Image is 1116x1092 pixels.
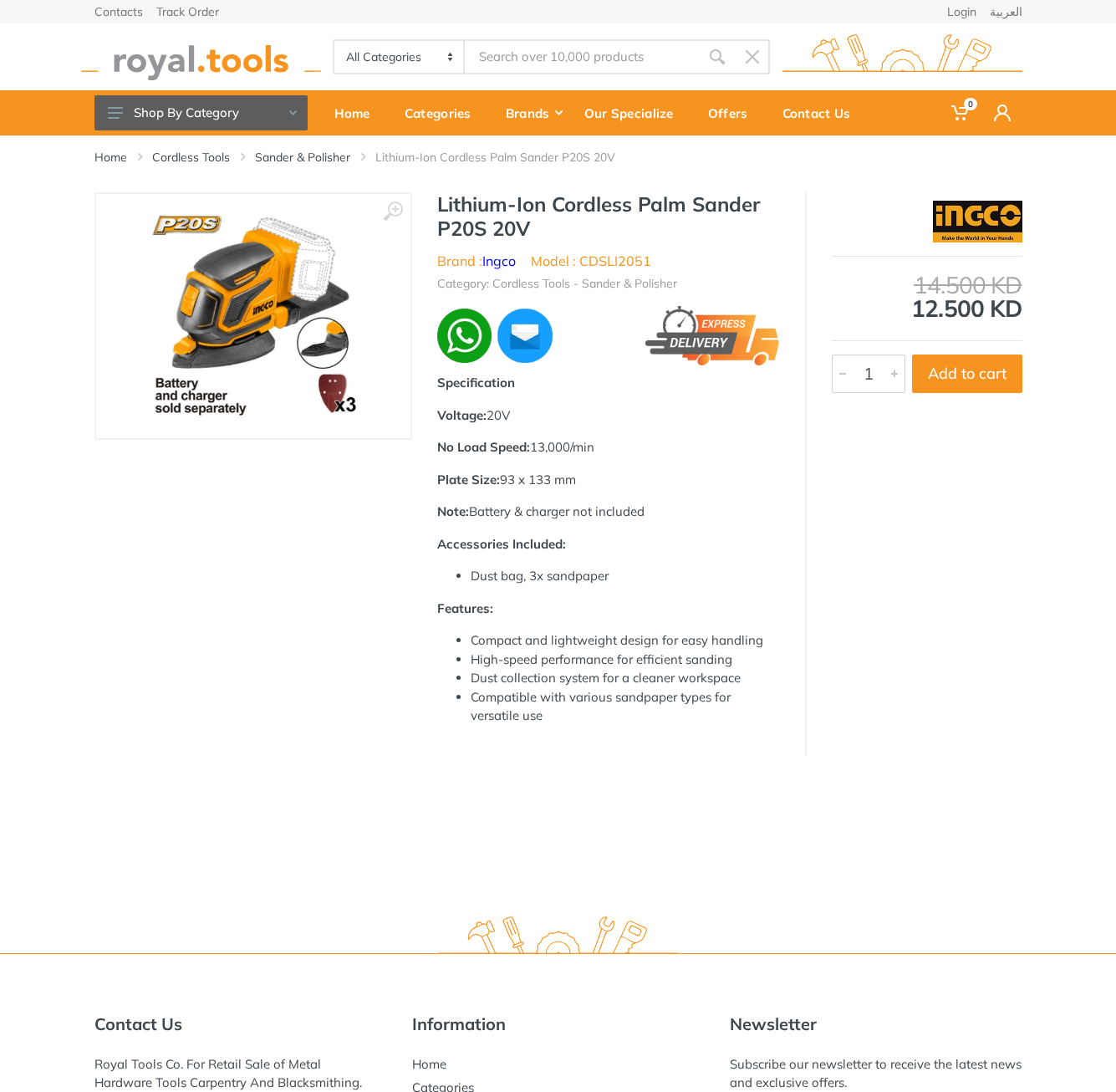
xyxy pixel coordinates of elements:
[730,1055,1022,1092] div: Subscribe our newsletter to receive the latest news and exclusive offers.
[933,201,1022,242] img: Ingco
[437,407,487,423] strong: Voltage:
[696,95,771,130] div: Offers
[437,275,677,293] li: Category: Cordless Tools - Sander & Polisher
[494,95,573,130] div: Brands
[437,472,500,487] strong: Plate Size:
[437,536,566,552] strong: Accessories Included:
[437,503,780,522] p: Battery & charger not included
[964,98,977,110] span: 0
[912,355,1022,393] button: Add to cart
[94,95,308,130] button: Shop By Category
[573,90,696,135] a: Our Specialize
[94,6,143,18] a: Contacts
[437,251,516,271] li: Brand :
[412,1014,705,1034] h5: Information
[465,39,699,74] input: Site search
[645,306,780,366] img: express.png
[947,6,976,18] a: Login
[782,34,1022,80] img: royal.tools Logo
[771,95,874,130] div: Contact Us
[334,41,466,73] select: Category
[412,1056,446,1072] a: Home
[573,95,696,130] div: Our Specialize
[832,273,1022,297] div: 14.500 KD
[495,306,555,366] img: ma.webp
[531,251,651,271] li: Model : CDSLI2051
[696,90,771,135] a: Offers
[832,273,1022,320] div: 12.500 KD
[156,6,219,18] a: Track Order
[940,90,982,135] a: 0
[94,149,127,166] a: Home
[437,375,515,390] strong: Specification
[437,471,780,490] p: 93 x 133 mm
[94,149,1022,166] nav: breadcrumb
[323,90,393,135] a: Home
[81,34,321,80] img: royal.tools Logo
[375,149,640,166] li: Lithium-Ion Cordless Palm Sander P20S 20V
[255,149,350,166] a: Sander & Polisher
[152,149,230,166] a: Cordless Tools
[990,6,1022,18] a: العربية
[94,1014,387,1034] h5: Contact Us
[471,631,780,651] li: Compact and lightweight design for easy handling
[148,211,359,421] img: Royal Tools - Lithium-Ion Cordless Palm Sander P20S 20V
[393,90,494,135] a: Categories
[437,192,780,241] h1: Lithium-Ion Cordless Palm Sander P20S 20V
[471,688,780,726] li: Compatible with various sandpaper types for versatile use
[471,567,780,586] li: Dust bag, 3x sandpaper
[393,95,494,130] div: Categories
[437,439,530,455] strong: No Load Speed:
[437,503,469,519] strong: Note:
[730,1014,1022,1034] h5: Newsletter
[438,916,678,962] img: royal.tools Logo
[437,406,780,426] p: 20V
[471,651,780,670] li: High-speed performance for efficient sanding
[771,90,874,135] a: Contact Us
[482,253,516,269] a: Ingco
[437,600,493,616] strong: Features:
[471,669,780,688] li: Dust collection system for a cleaner workspace
[437,438,780,457] p: 13,000/min
[94,1055,387,1092] div: Royal Tools Co. For Retail Sale of Metal Hardware Tools Carpentry And Blacksmithing.
[437,309,492,363] img: wa.webp
[323,95,393,130] div: Home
